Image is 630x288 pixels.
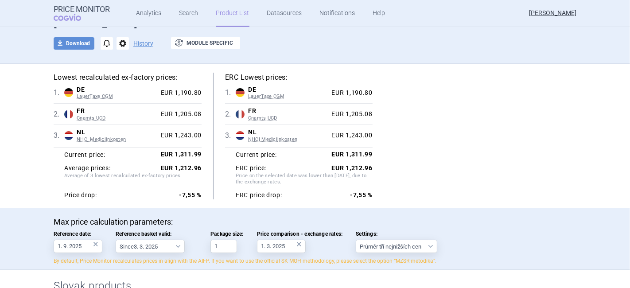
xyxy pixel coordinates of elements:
img: Netherlands [64,131,73,140]
strong: EUR 1,212.96 [161,164,202,171]
span: 3 . [225,130,236,141]
span: Average of 3 lowest recalculated ex-factory prices [64,173,202,187]
img: France [236,110,245,119]
div: EUR 1,205.08 [328,110,373,118]
span: 1 . [225,87,236,98]
input: Reference date:× [54,240,102,253]
span: 1 . [54,87,64,98]
img: Germany [64,88,73,97]
span: LauerTaxe CGM [248,93,328,100]
input: Package size: [210,240,237,253]
div: × [93,239,98,249]
div: EUR 1,190.80 [328,89,373,97]
span: DE [248,86,328,94]
button: History [133,40,153,47]
strong: Average prices: [64,164,111,172]
span: Reference basket valid: [116,231,197,237]
strong: Current price: [64,151,105,158]
span: Price comparison - exchange rates: [257,231,343,237]
span: NL [77,128,157,136]
span: Settings: [356,231,437,237]
span: COGVIO [54,14,93,21]
strong: ERC price drop: [236,191,282,199]
strong: EUR 1,311.99 [332,151,373,158]
p: Max price calculation parameters: [54,217,576,227]
span: Reference date: [54,231,102,237]
div: EUR 1,243.00 [328,132,373,140]
h5: Lowest recalculated ex-factory prices: [54,73,202,82]
span: Package size: [210,231,244,237]
div: EUR 1,190.80 [157,89,202,97]
strong: EUR 1,212.96 [332,164,373,171]
span: NHCI Medicijnkosten [77,136,157,143]
strong: Current price: [236,151,277,158]
strong: -7,55 % [350,191,373,198]
span: FR [248,107,328,115]
strong: ERC price: [236,164,266,172]
span: 2 . [225,109,236,120]
img: Germany [236,88,245,97]
span: FR [77,107,157,115]
h5: ERC Lowest prices: [225,73,373,82]
div: EUR 1,243.00 [157,132,202,140]
span: NL [248,128,328,136]
button: Module specific [171,37,240,49]
a: Price MonitorCOGVIO [54,5,110,22]
strong: Price drop: [64,191,97,199]
button: Download [54,37,94,50]
select: Reference basket valid: [116,240,185,253]
input: Price comparison - exchange rates:× [257,240,306,253]
strong: -7,55 % [179,191,202,198]
p: By default, Price Monitor recalculates prices in align with the AIFP. If you want to use the offi... [54,257,576,265]
img: Netherlands [236,131,245,140]
select: Settings: [356,240,437,253]
span: NHCI Medicijnkosten [248,136,328,143]
div: × [296,239,302,249]
span: LauerTaxe CGM [77,93,157,100]
span: DE [77,86,157,94]
div: EUR 1,205.08 [157,110,202,118]
img: France [64,110,73,119]
span: Cnamts UCD [248,115,328,121]
span: 3 . [54,130,64,141]
span: Cnamts UCD [77,115,157,121]
span: Price on the selected date was lower than [DATE], due to the exchange rates. [236,173,373,187]
strong: EUR 1,311.99 [161,151,202,158]
strong: Price Monitor [54,5,110,14]
span: 2 . [54,109,64,120]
